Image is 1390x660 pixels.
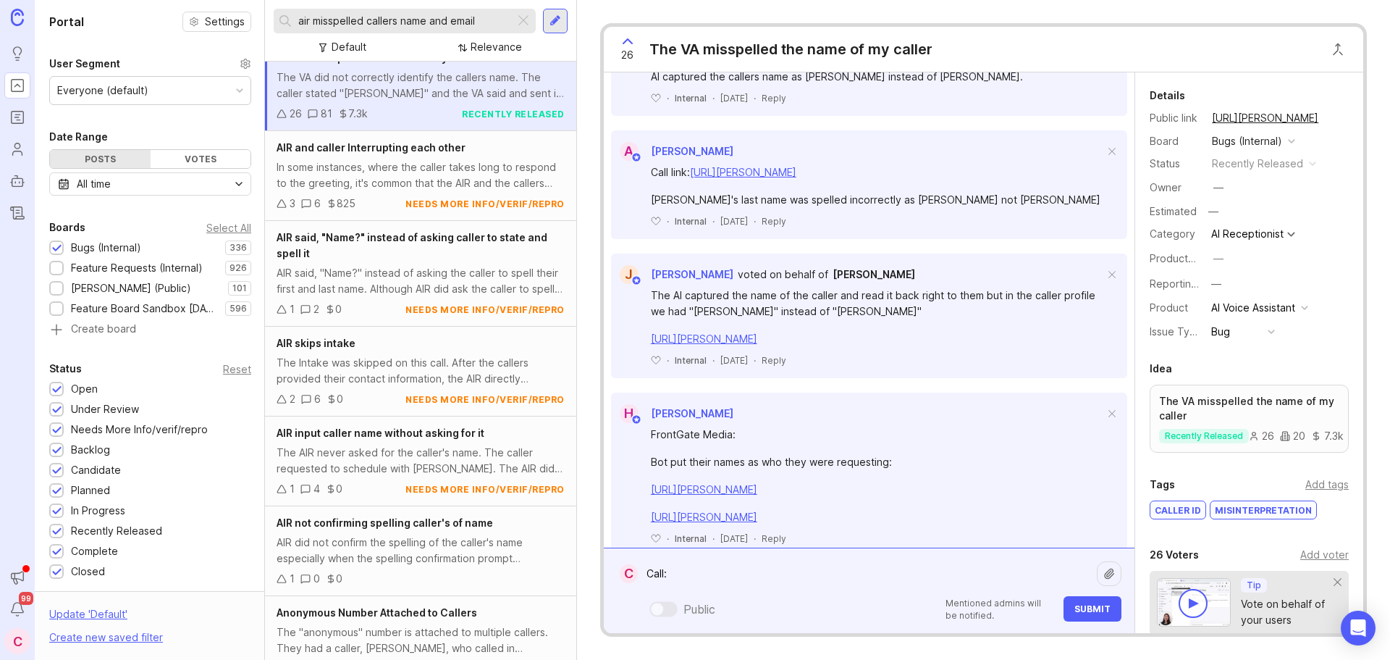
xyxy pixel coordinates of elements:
[1211,300,1295,316] div: AI Voice Assistant
[314,391,321,407] div: 6
[71,260,203,276] div: Feature Requests (Internal)
[151,150,251,168] div: Votes
[71,564,105,580] div: Closed
[290,196,295,212] div: 3
[651,192,1104,208] div: [PERSON_NAME]'s last name was spelled incorrectly as [PERSON_NAME] not [PERSON_NAME]
[675,215,707,227] div: Internal
[1063,596,1121,622] button: Submit
[4,596,30,622] button: Notifications
[227,178,250,190] svg: toggle icon
[754,354,756,367] div: ·
[290,106,302,122] div: 26
[337,391,343,407] div: 0
[277,535,565,567] div: AIR did not confirm the spelling of the caller's name especially when the spelling confirmation p...
[945,597,1055,622] p: Mentioned admins will be notified.
[4,200,30,226] a: Changelog
[4,104,30,130] a: Roadmaps
[232,283,247,294] p: 101
[1150,110,1200,126] div: Public link
[651,145,733,157] span: [PERSON_NAME]
[631,275,641,286] img: member badge
[4,628,30,654] button: C
[336,571,342,587] div: 0
[49,324,251,337] a: Create board
[1150,133,1200,149] div: Board
[336,481,342,497] div: 0
[833,268,915,280] span: [PERSON_NAME]
[651,454,1104,470] div: Bot put their names as who they were requesting:
[762,92,786,104] div: Reply
[265,506,576,596] a: AIR not confirming spelling caller's of nameAIR did not confirm the spelling of the caller's name...
[1341,611,1376,646] div: Open Intercom Messenger
[277,427,484,439] span: AIR input caller name without asking for it
[290,571,295,587] div: 1
[462,108,565,120] div: recently released
[71,483,110,498] div: Planned
[611,142,733,161] a: A[PERSON_NAME]
[1280,431,1305,441] div: 20
[1074,603,1111,614] span: Submit
[71,503,125,519] div: In Progress
[1211,229,1284,239] div: AI Receptionist
[712,354,715,367] div: ·
[313,571,320,587] div: 0
[4,136,30,162] a: Users
[1150,180,1200,196] div: Owner
[651,511,757,523] a: [URL][PERSON_NAME]
[631,152,641,163] img: member badge
[675,92,707,104] div: Internal
[335,301,342,317] div: 0
[57,83,148,99] div: Everyone (default)
[1213,180,1223,196] div: —
[1150,325,1202,338] label: Issue Type
[762,215,786,227] div: Reply
[229,262,247,274] p: 926
[1150,252,1226,264] label: ProductboardID
[313,301,319,317] div: 2
[638,560,1097,588] textarea: Call:
[290,391,295,407] div: 2
[620,142,639,161] div: A
[313,481,320,497] div: 4
[1305,477,1349,493] div: Add tags
[277,625,565,656] div: The "anonymous" number is attached to multiple callers. They had a caller, [PERSON_NAME], who cal...
[1211,324,1230,340] div: Bug
[1150,301,1188,314] label: Product
[348,106,368,122] div: 7.3k
[277,517,493,529] span: AIR not confirming spelling caller's of name
[754,532,756,545] div: ·
[49,630,163,646] div: Create new saved filter
[1300,547,1349,563] div: Add voter
[4,72,30,99] a: Portal
[1311,431,1344,441] div: 7.3k
[71,543,118,559] div: Complete
[71,442,110,458] div: Backlog
[229,303,247,314] p: 596
[11,9,24,25] img: Canny Home
[277,606,477,619] span: Anonymous Number Attached to Callers
[405,393,565,406] div: needs more info/verif/repro
[71,381,98,397] div: Open
[1208,109,1323,128] a: [URL][PERSON_NAME]
[337,196,355,212] div: 825
[651,164,1104,180] div: Call link:
[1150,226,1200,242] div: Category
[405,198,565,210] div: needs more info/verif/repro
[712,532,715,545] div: ·
[265,417,576,506] a: AIR input caller name without asking for itThe AIR never asked for the caller's name. The caller ...
[49,128,108,146] div: Date Range
[620,404,639,423] div: H
[1150,501,1205,519] div: caller ID
[762,532,786,545] div: Reply
[683,601,715,618] div: Public
[651,333,757,345] a: [URL][PERSON_NAME]
[667,215,669,227] div: ·
[50,150,151,168] div: Posts
[1213,251,1223,267] div: —
[1247,580,1261,591] p: Tip
[1209,249,1228,268] button: ProductboardID
[675,532,707,545] div: Internal
[205,14,245,29] span: Settings
[712,215,715,227] div: ·
[277,159,565,191] div: In some instances, where the caller takes long to respond to the greeting, it's common that the A...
